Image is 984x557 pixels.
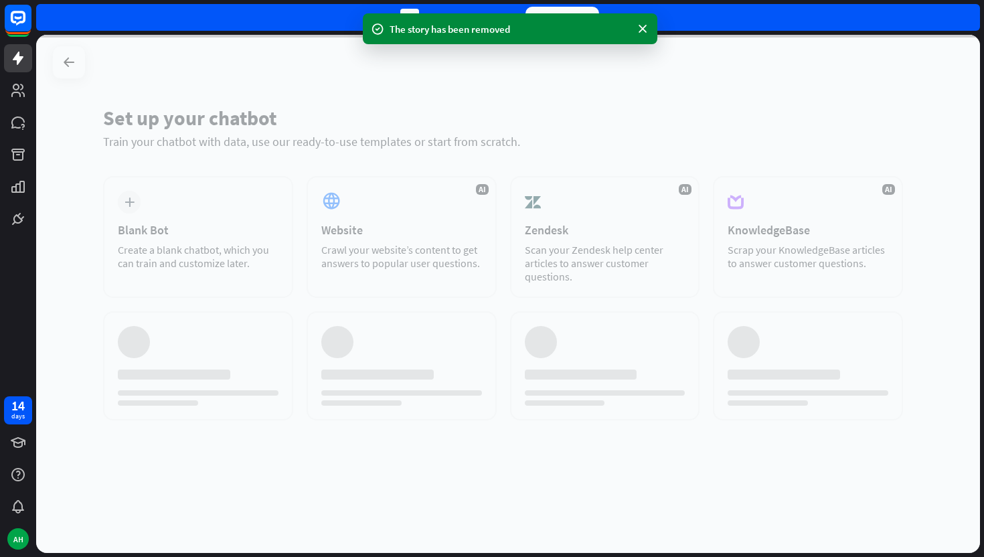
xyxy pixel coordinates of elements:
[11,400,25,412] div: 14
[525,7,599,28] div: Upgrade now
[11,412,25,421] div: days
[4,396,32,424] a: 14 days
[390,22,631,36] div: The story has been removed
[400,9,515,27] div: days left in your trial.
[400,9,419,27] div: 14
[7,528,29,550] div: AH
